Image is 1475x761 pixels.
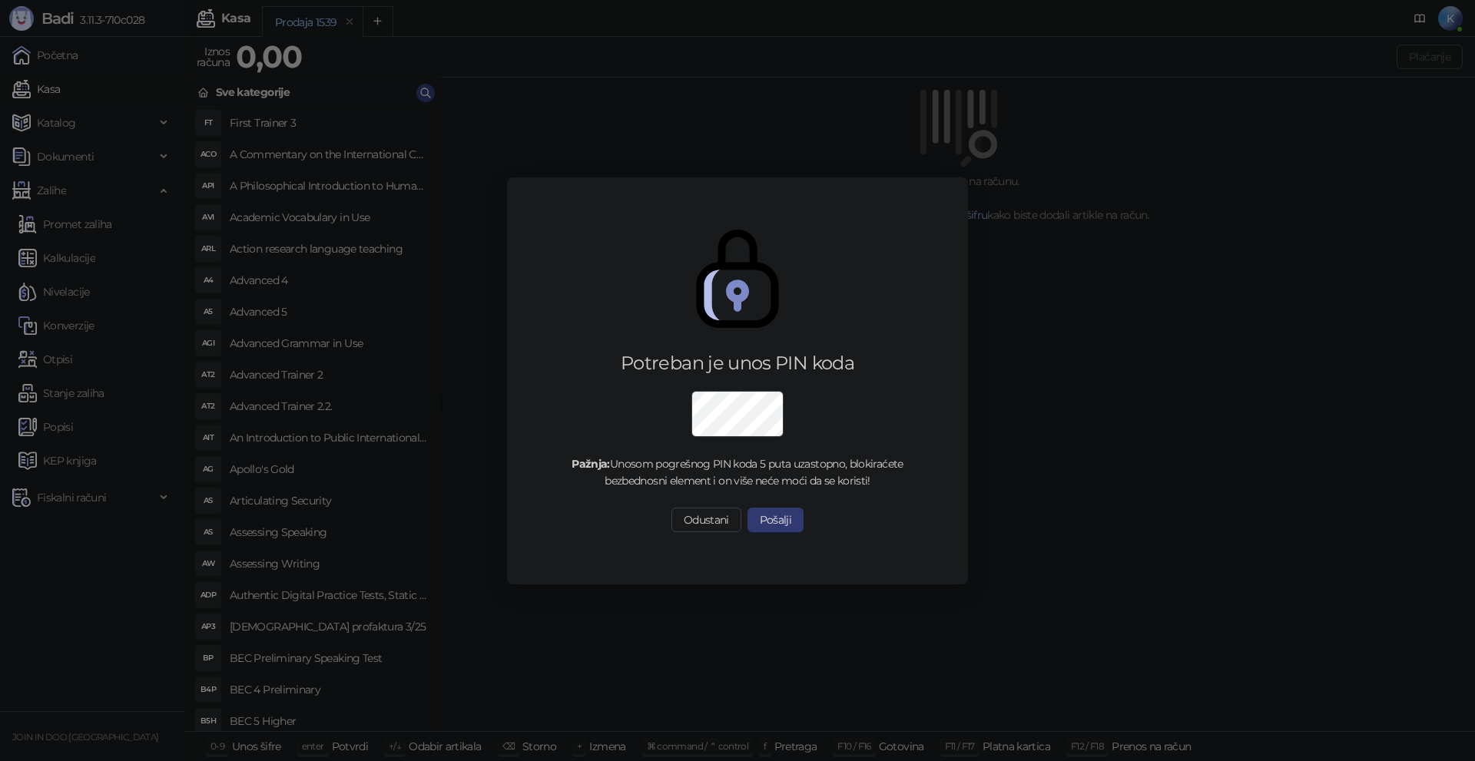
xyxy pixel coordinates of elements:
[572,457,610,471] strong: Pažnja:
[747,508,804,532] button: Pošalji
[688,230,787,328] img: secure.svg
[550,351,925,376] div: Potreban je unos PIN koda
[550,455,925,489] div: Unosom pogrešnog PIN koda 5 puta uzastopno, blokiraćete bezbednosni element i on više neće moći d...
[671,508,741,532] button: Odustani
